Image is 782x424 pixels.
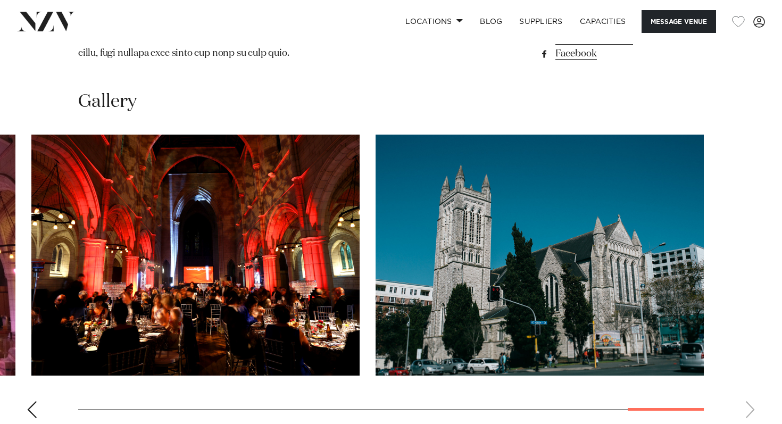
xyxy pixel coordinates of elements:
img: nzv-logo.png [17,12,75,31]
a: Locations [397,10,471,33]
swiper-slide: 15 / 15 [376,135,704,376]
a: Facebook [538,46,704,61]
swiper-slide: 14 / 15 [31,135,360,376]
a: BLOG [471,10,511,33]
a: SUPPLIERS [511,10,571,33]
a: Capacities [571,10,635,33]
button: Message Venue [642,10,716,33]
h2: Gallery [78,90,137,114]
